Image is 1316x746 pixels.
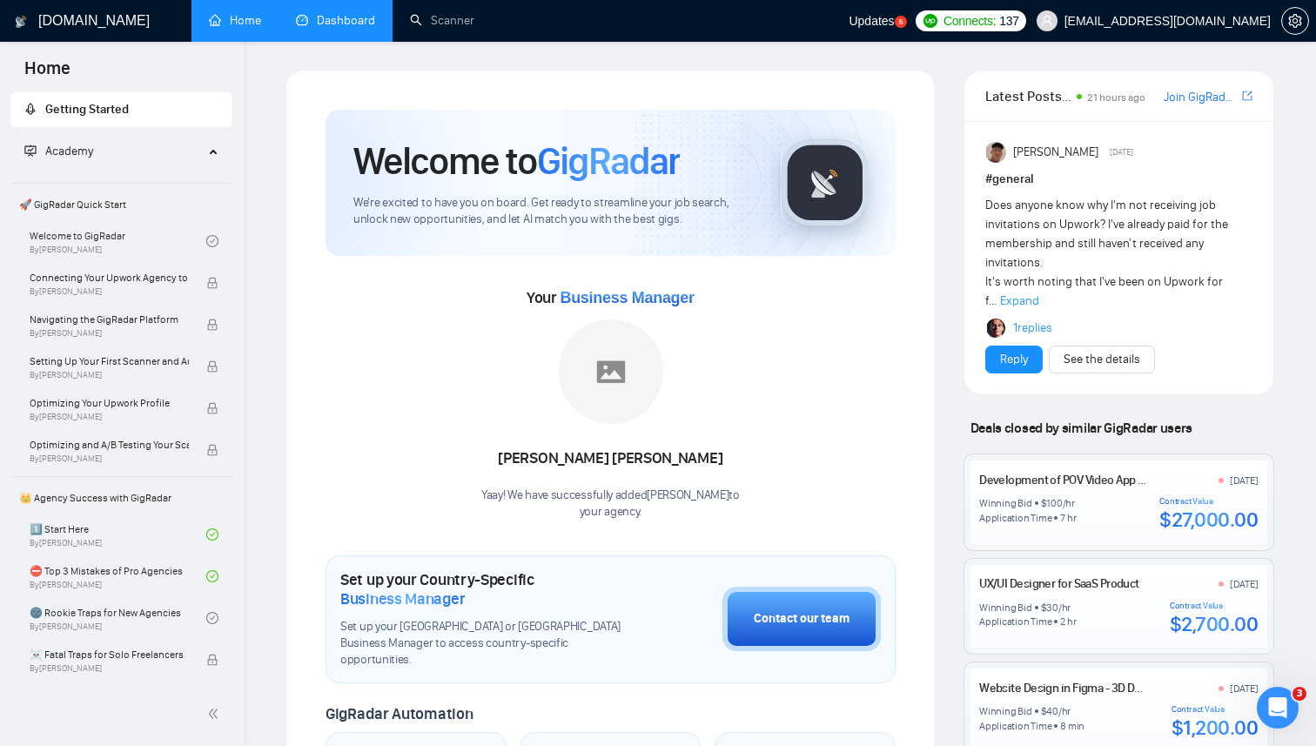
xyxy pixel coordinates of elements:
[353,195,753,228] span: We're excited to have you on board. Get ready to streamline your job search, unlock new opportuni...
[754,609,849,628] div: Contact our team
[481,504,740,521] p: your agency .
[979,601,1031,615] div: Winning Bid
[1230,474,1259,487] div: [DATE]
[1281,14,1309,28] a: setting
[45,102,129,117] span: Getting Started
[206,612,218,624] span: check-circle
[1087,91,1145,104] span: 21 hours ago
[30,436,189,454] span: Optimizing and A/B Testing Your Scanner for Better Results
[24,144,37,157] span: fund-projection-screen
[895,16,907,28] a: 5
[30,394,189,412] span: Optimizing Your Upwork Profile
[1046,704,1058,718] div: 40
[963,413,1199,443] span: Deals closed by similar GigRadar users
[1000,350,1028,369] a: Reply
[207,705,225,722] span: double-left
[979,719,1051,733] div: Application Time
[1170,611,1259,637] div: $2,700.00
[30,353,189,370] span: Setting Up Your First Scanner and Auto-Bidder
[30,454,189,464] span: By [PERSON_NAME]
[1170,601,1259,611] div: Contract Value
[206,528,218,541] span: check-circle
[1060,719,1084,733] div: 8 min
[206,444,218,456] span: lock
[1041,704,1047,718] div: $
[206,319,218,331] span: lock
[560,289,694,306] span: Business Manager
[206,235,218,247] span: check-circle
[340,619,635,669] span: Set up your [GEOGRAPHIC_DATA] or [GEOGRAPHIC_DATA] Business Manager to access country-specific op...
[10,56,84,92] span: Home
[30,328,189,339] span: By [PERSON_NAME]
[1063,496,1075,510] div: /hr
[481,444,740,474] div: [PERSON_NAME] [PERSON_NAME]
[537,138,680,185] span: GigRadar
[1164,88,1239,107] a: Join GigRadar Slack Community
[30,412,189,422] span: By [PERSON_NAME]
[12,187,231,222] span: 🚀 GigRadar Quick Start
[206,654,218,666] span: lock
[30,663,189,674] span: By [PERSON_NAME]
[30,269,189,286] span: Connecting Your Upwork Agency to GigRadar
[1064,350,1140,369] a: See the details
[985,85,1071,107] span: Latest Posts from the GigRadar Community
[30,557,206,595] a: ⛔ Top 3 Mistakes of Pro AgenciesBy[PERSON_NAME]
[296,13,375,28] a: dashboardDashboard
[985,170,1252,189] h1: # general
[979,576,1139,591] a: UX/UI Designer for SaaS Product
[353,138,680,185] h1: Welcome to
[979,681,1248,696] a: Website Design in Figma - 3D Design Style Already Set
[986,142,1007,163] img: Randi Tovar
[30,370,189,380] span: By [PERSON_NAME]
[1058,704,1071,718] div: /hr
[979,615,1051,628] div: Application Time
[1230,682,1259,696] div: [DATE]
[1159,496,1258,507] div: Contract Value
[979,496,1031,510] div: Winning Bid
[923,14,937,28] img: upwork-logo.png
[1049,346,1155,373] button: See the details
[985,346,1043,373] button: Reply
[209,13,261,28] a: homeHome
[30,515,206,554] a: 1️⃣ Start HereBy[PERSON_NAME]
[1292,687,1306,701] span: 3
[481,487,740,521] div: Yaay! We have successfully added [PERSON_NAME] to
[979,704,1031,718] div: Winning Bid
[559,319,663,424] img: placeholder.png
[1242,88,1252,104] a: export
[30,286,189,297] span: By [PERSON_NAME]
[1110,144,1133,160] span: [DATE]
[1046,496,1062,510] div: 100
[1172,704,1259,715] div: Contract Value
[30,599,206,637] a: 🌚 Rookie Traps for New AgenciesBy[PERSON_NAME]
[849,14,894,28] span: Updates
[999,11,1018,30] span: 137
[1000,293,1039,308] span: Expand
[1230,577,1259,591] div: [DATE]
[782,139,869,226] img: gigradar-logo.png
[340,570,635,608] h1: Set up your Country-Specific
[979,511,1051,525] div: Application Time
[1172,715,1259,741] div: $1,200.00
[206,277,218,289] span: lock
[1041,15,1053,27] span: user
[24,103,37,115] span: rocket
[206,402,218,414] span: lock
[1257,687,1299,729] iframe: Intercom live chat
[1013,319,1052,337] a: 1replies
[24,144,93,158] span: Academy
[1242,89,1252,103] span: export
[943,11,996,30] span: Connects:
[30,222,206,260] a: Welcome to GigRadarBy[PERSON_NAME]
[527,288,695,307] span: Your
[340,589,465,608] span: Business Manager
[10,92,232,127] li: Getting Started
[722,587,881,651] button: Contact our team
[206,570,218,582] span: check-circle
[206,360,218,373] span: lock
[1046,601,1058,615] div: 30
[1159,507,1258,533] div: $27,000.00
[1060,511,1076,525] div: 7 hr
[1058,601,1071,615] div: /hr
